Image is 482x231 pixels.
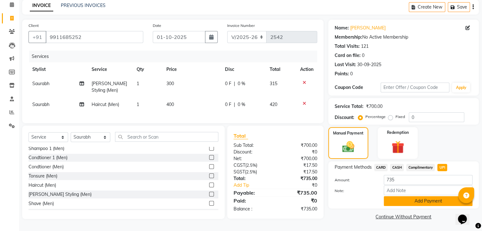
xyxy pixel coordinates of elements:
[234,133,248,139] span: Total
[365,114,386,120] label: Percentage
[32,102,49,107] span: Saurabh
[166,102,174,107] span: 400
[455,206,476,225] iframe: chat widget
[163,62,221,77] th: Price
[381,83,450,92] input: Enter Offer / Coupon Code
[166,81,174,86] span: 300
[221,62,266,77] th: Disc
[275,155,322,162] div: ₹700.00
[362,52,364,59] div: 0
[29,51,322,62] div: Services
[384,185,472,195] input: Add Note
[374,164,388,171] span: CARD
[406,164,435,171] span: Complimentary
[335,84,381,91] div: Coupon Code
[330,188,379,194] label: Note:
[234,162,245,168] span: CGST
[437,164,447,171] span: UPI
[137,102,139,107] span: 1
[335,43,360,50] div: Total Visits:
[29,164,64,170] div: Condtioner (Men)
[335,25,349,31] div: Name:
[229,142,275,149] div: Sub Total:
[388,139,408,155] img: _gift.svg
[330,177,379,183] label: Amount:
[227,23,255,28] label: Invoice Number
[330,214,478,220] a: Continue Without Payment
[283,182,322,189] div: ₹0
[275,197,322,204] div: ₹0
[275,142,322,149] div: ₹700.00
[246,169,256,174] span: 2.5%
[29,154,67,161] div: Condtioner 1 (Men)
[29,23,39,28] label: Client
[92,81,127,93] span: [PERSON_NAME] Styling (Men)
[234,80,235,87] span: |
[229,169,275,175] div: ( )
[29,173,57,179] div: Tonsure (Men)
[335,61,356,68] div: Last Visit:
[29,191,92,198] div: [PERSON_NAME] Styling (Men)
[335,52,361,59] div: Card on file:
[229,162,275,169] div: ( )
[46,31,143,43] input: Search by Name/Mobile/Email/Code
[238,80,245,87] span: 0 %
[333,130,363,136] label: Manual Payment
[153,23,161,28] label: Date
[335,71,349,77] div: Points:
[229,175,275,182] div: Total:
[270,81,277,86] span: 315
[335,34,362,41] div: Membership:
[387,130,409,135] label: Redemption
[448,2,470,12] button: Save
[395,114,405,120] label: Fixed
[296,62,317,77] th: Action
[229,197,275,204] div: Paid:
[366,103,382,110] div: ₹700.00
[275,206,322,212] div: ₹735.00
[275,175,322,182] div: ₹735.00
[225,80,231,87] span: 0 F
[338,140,358,154] img: _cash.svg
[266,62,296,77] th: Total
[137,81,139,86] span: 1
[229,182,283,189] a: Add Tip
[409,2,445,12] button: Create New
[452,83,470,92] button: Apply
[275,149,322,155] div: ₹0
[115,132,218,142] input: Search or Scan
[335,164,372,171] span: Payment Methods
[270,102,277,107] span: 420
[335,114,354,121] div: Discount:
[234,101,235,108] span: |
[335,34,472,41] div: No Active Membership
[247,163,256,168] span: 2.5%
[225,101,231,108] span: 0 F
[234,169,245,175] span: SGST
[32,81,49,86] span: Saurabh
[390,164,404,171] span: CASH
[384,196,472,206] button: Add Payment
[229,189,275,197] div: Payable:
[29,145,64,152] div: Shampoo 1 (Men)
[238,101,245,108] span: 0 %
[275,162,322,169] div: ₹17.50
[229,155,275,162] div: Net:
[350,71,353,77] div: 0
[61,3,106,8] a: PREVIOUS INVOICES
[88,62,133,77] th: Service
[275,169,322,175] div: ₹17.50
[335,103,363,110] div: Service Total:
[29,200,54,207] div: Shave (Men)
[29,182,56,189] div: Haircut (Men)
[229,149,275,155] div: Discount:
[229,206,275,212] div: Balance :
[92,102,119,107] span: Haircut (Men)
[361,43,369,50] div: 121
[384,175,472,185] input: Amount
[29,31,46,43] button: +91
[133,62,163,77] th: Qty
[29,62,88,77] th: Stylist
[29,209,66,216] div: Oil Massage (Men)
[275,189,322,197] div: ₹735.00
